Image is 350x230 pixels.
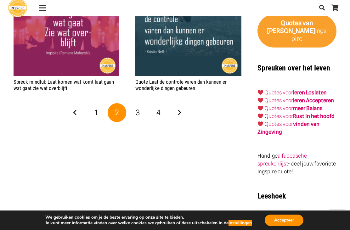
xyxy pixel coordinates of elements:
a: Terug naar top [330,210,345,225]
a: Quotes voor [264,97,293,104]
img: ❤ [258,121,263,126]
strong: meer Balans [293,105,323,111]
span: 4 [156,108,161,117]
a: leren Accepteren [293,97,334,104]
a: alfabetische spreukenlijst [257,153,307,167]
p: We gebruiken cookies om je de beste ervaring op onze site te bieden. [45,215,253,220]
strong: Spreuken over het leven [257,64,330,72]
a: Quote Laat de controle varen dan kunnen er wonderlijke dingen gebeuren [135,79,227,91]
strong: van [PERSON_NAME] [267,19,315,35]
span: 2 [115,108,119,117]
button: instellingen [229,220,252,226]
p: Handige - deel jouw favoriete Ingspire quote! [257,152,337,176]
a: Spreuk mindful: Laat komen wat komt laat gaan wat gaat zie wat overblijft [14,79,114,91]
a: Quotes voorRust in het hoofd [264,113,335,119]
p: Je kunt meer informatie vinden over welke cookies we gebruiken of deze uitschakelen in de . [45,220,253,226]
a: Quotes van [PERSON_NAME]Ingspire [257,14,337,48]
img: ❤ [258,105,263,111]
img: ❤ [258,113,263,119]
a: Pagina 4 [149,103,168,122]
a: Pagina 1 [87,103,105,122]
strong: Rust in het hoofd [293,113,335,119]
a: Pagina 3 [128,103,147,122]
button: Accepteer [265,215,303,226]
strong: Leeshoek [257,192,286,200]
a: Quotes voorvinden van Zingeving [257,121,319,135]
span: Pagina 2 [108,103,127,122]
a: Quotes voor [264,89,293,96]
a: leren Loslaten [293,89,327,96]
img: ❤ [258,90,263,95]
a: Zoeken [316,0,328,15]
a: Quotes voormeer Balans [264,105,323,111]
strong: Quotes [281,19,302,27]
span: 1 [95,108,98,117]
span: 3 [136,108,140,117]
img: ❤ [258,98,263,103]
